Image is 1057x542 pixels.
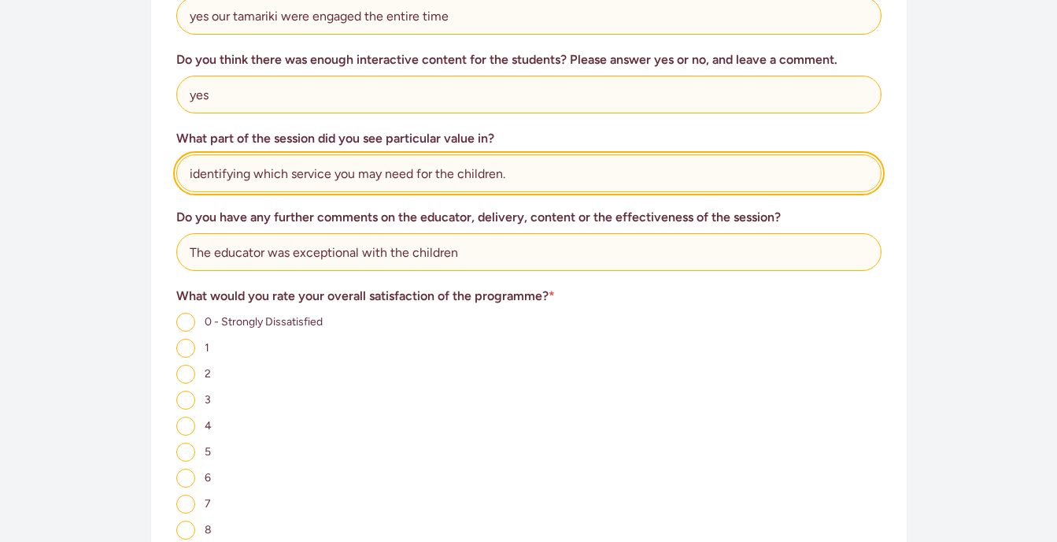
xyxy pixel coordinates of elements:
[205,315,323,329] span: 0 - Strongly Dissatisfied
[176,129,881,148] h3: What part of the session did you see particular value in?
[176,495,195,514] input: 7
[205,419,212,432] span: 4
[176,391,195,410] input: 3
[176,50,881,69] h3: Do you think there was enough interactive content for the students? Please answer yes or no, and ...
[205,341,209,355] span: 1
[176,287,881,306] h3: What would you rate your overall satisfaction of the programme?
[176,469,195,488] input: 6
[205,471,211,484] span: 6
[176,365,195,384] input: 2
[205,393,211,406] span: 3
[176,339,195,358] input: 1
[205,445,211,458] span: 5
[176,521,195,540] input: 8
[176,208,881,227] h3: Do you have any further comments on the educator, delivery, content or the effectiveness of the s...
[205,523,212,536] span: 8
[205,367,211,381] span: 2
[176,417,195,436] input: 4
[205,497,211,510] span: 7
[176,443,195,462] input: 5
[176,313,195,332] input: 0 - Strongly Dissatisfied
